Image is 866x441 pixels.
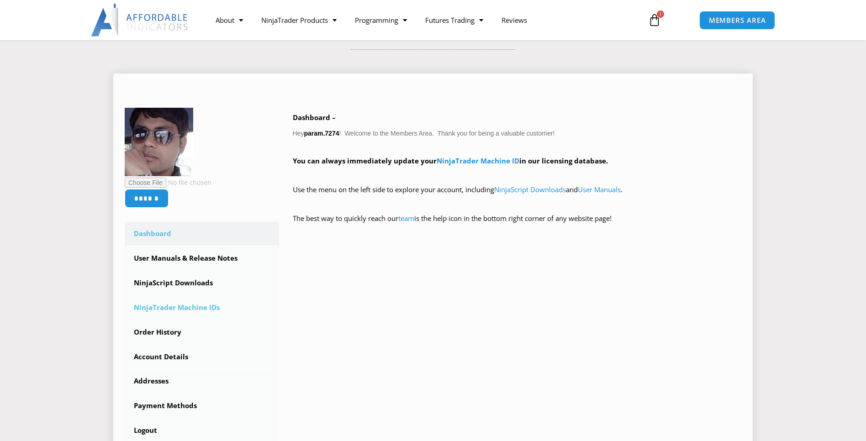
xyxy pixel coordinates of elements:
a: Order History [125,320,279,344]
a: Account Details [125,345,279,369]
a: Futures Trading [416,10,492,31]
img: 06f45052ef44a4f6cfbf700c5e9ab60df7c7c9ffcab772790534b7a6fe138a01 [125,108,193,176]
b: Dashboard – [293,113,336,122]
a: NinjaTrader Machine ID [437,156,519,165]
a: MEMBERS AREA [699,11,776,30]
a: User Manuals & Release Notes [125,247,279,270]
a: About [206,10,252,31]
a: 1 [634,7,675,33]
a: Payment Methods [125,394,279,418]
img: LogoAI | Affordable Indicators – NinjaTrader [91,4,189,37]
a: NinjaTrader Products [252,10,346,31]
a: User Manuals [578,185,621,194]
a: NinjaScript Downloads [494,185,566,194]
p: The best way to quickly reach our is the help icon in the bottom right corner of any website page! [293,212,742,238]
a: NinjaTrader Machine IDs [125,296,279,320]
a: NinjaScript Downloads [125,271,279,295]
span: 1 [657,10,664,18]
a: Dashboard [125,222,279,246]
p: Use the menu on the left side to explore your account, including and . [293,184,742,209]
nav: Menu [206,10,638,31]
strong: You can always immediately update your in our licensing database. [293,156,608,165]
a: Reviews [492,10,536,31]
div: Hey ! Welcome to the Members Area. Thank you for being a valuable customer! [293,111,742,238]
span: MEMBERS AREA [709,17,766,24]
a: Programming [346,10,416,31]
strong: param.7274 [304,130,339,137]
a: Addresses [125,369,279,393]
a: team [398,214,414,223]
